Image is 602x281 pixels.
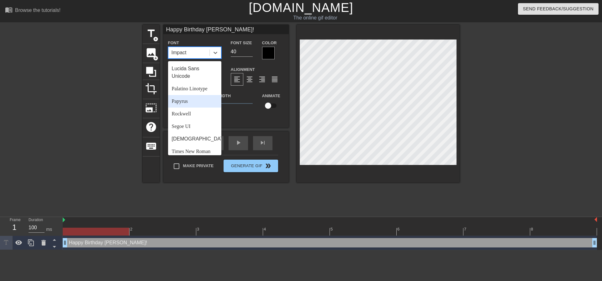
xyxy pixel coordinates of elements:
[262,40,277,46] label: Color
[5,217,24,235] div: Frame
[464,226,467,232] div: 7
[168,62,221,82] div: Lucida Sans Unicode
[235,139,242,146] span: play_arrow
[145,121,157,133] span: help
[264,226,267,232] div: 4
[153,56,158,61] span: add_circle
[262,93,280,99] label: Animate
[259,139,267,146] span: skip_next
[145,102,157,114] span: photo_size_select_large
[231,66,255,73] label: Alignment
[62,240,68,246] span: drag_handle
[130,226,134,232] div: 2
[145,47,157,59] span: image
[168,82,221,95] div: Palatino Linotype
[5,6,61,16] a: Browse the tutorials!
[168,108,221,120] div: Rockwell
[204,14,427,22] div: The online gif editor
[183,163,214,169] span: Make Private
[258,76,266,83] span: format_align_right
[249,1,353,14] a: [DOMAIN_NAME]
[271,76,278,83] span: format_align_justify
[531,226,534,232] div: 8
[172,49,187,56] div: Impact
[523,5,594,13] span: Send Feedback/Suggestion
[591,240,598,246] span: drag_handle
[46,226,52,233] div: ms
[145,83,157,95] span: crop
[168,95,221,108] div: Papyrus
[397,226,401,232] div: 6
[168,133,221,145] div: [DEMOGRAPHIC_DATA]
[5,6,13,13] span: menu_book
[29,218,43,222] label: Duration
[594,217,597,222] img: bound-end.png
[231,40,252,46] label: Font Size
[246,76,253,83] span: format_align_center
[518,3,599,15] button: Send Feedback/Suggestion
[168,40,179,46] label: Font
[168,120,221,133] div: Segoe UI
[233,76,241,83] span: format_align_left
[226,162,275,170] span: Generate Gif
[10,222,19,233] div: 1
[153,36,158,42] span: add_circle
[197,226,200,232] div: 3
[145,28,157,40] span: title
[224,160,278,172] button: Generate Gif
[264,162,272,170] span: double_arrow
[330,226,334,232] div: 5
[15,8,61,13] div: Browse the tutorials!
[145,140,157,152] span: keyboard
[168,145,221,158] div: Times New Roman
